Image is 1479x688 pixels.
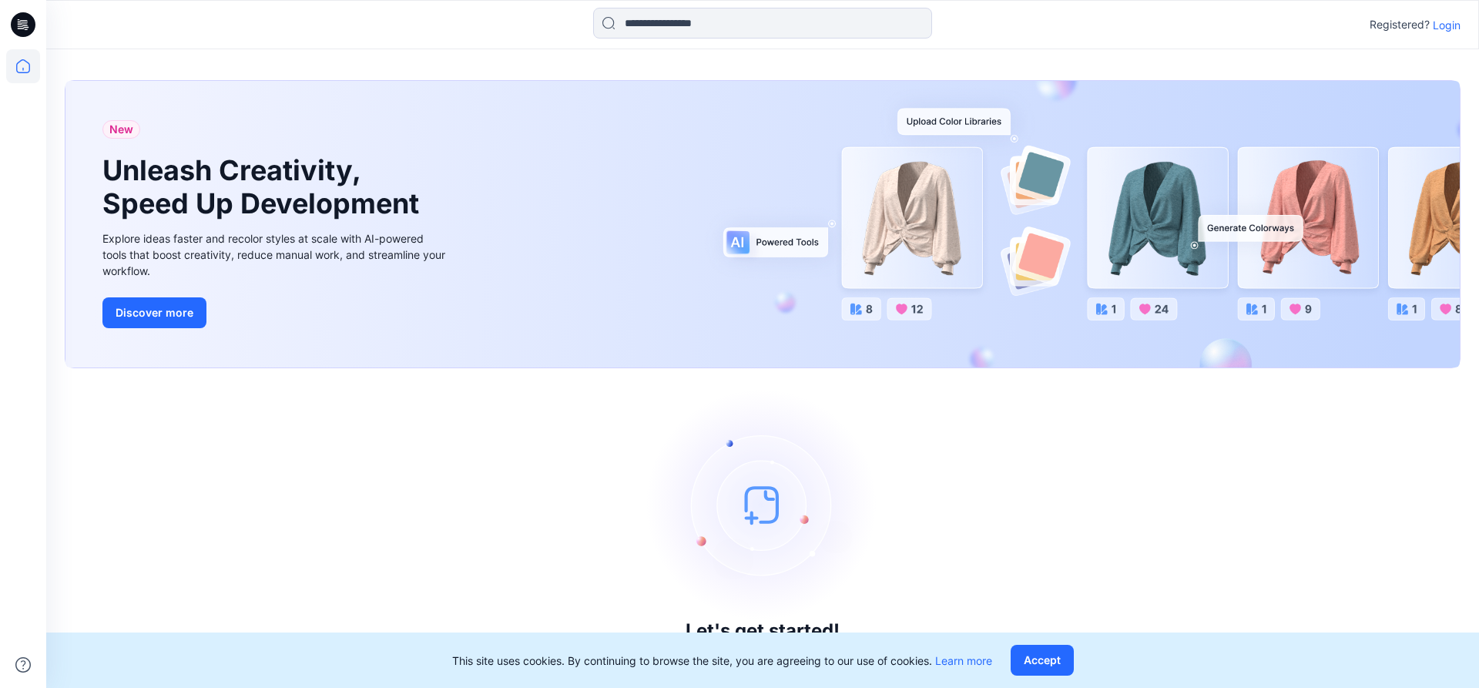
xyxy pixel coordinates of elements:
div: Explore ideas faster and recolor styles at scale with AI-powered tools that boost creativity, red... [102,230,449,279]
p: Registered? [1370,15,1430,34]
button: Discover more [102,297,206,328]
a: Discover more [102,297,449,328]
p: Login [1433,17,1461,33]
h1: Unleash Creativity, Speed Up Development [102,154,426,220]
p: This site uses cookies. By continuing to browse the site, you are agreeing to our use of cookies. [452,653,992,669]
button: Accept [1011,645,1074,676]
span: New [109,120,133,139]
img: empty-state-image.svg [647,389,878,620]
h3: Let's get started! [686,620,840,642]
a: Learn more [935,654,992,667]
